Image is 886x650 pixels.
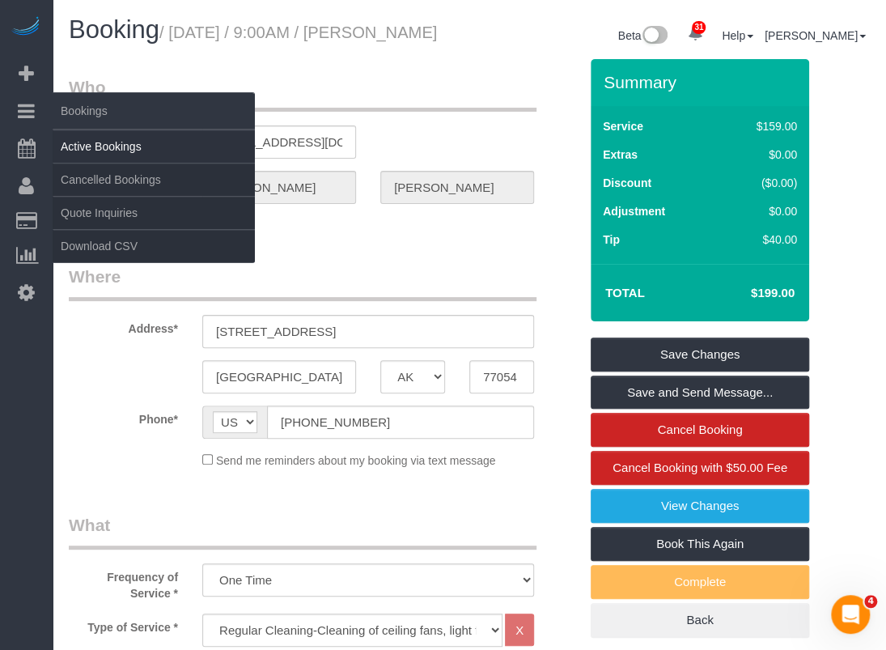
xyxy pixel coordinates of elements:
small: / [DATE] / 9:00AM / [PERSON_NAME] [159,23,437,41]
span: Booking [69,15,159,44]
a: Save and Send Message... [591,376,809,410]
a: Cancel Booking [591,413,809,447]
span: 4 [864,595,877,608]
a: Download CSV [53,230,255,262]
span: 31 [692,21,706,34]
iframe: Intercom live chat [831,595,870,634]
div: $0.00 [722,147,797,163]
label: Tip [603,232,620,248]
span: Bookings [53,92,255,130]
label: Phone* [57,406,190,427]
label: Service [603,118,643,134]
div: ($0.00) [722,175,797,191]
div: $40.00 [722,232,797,248]
a: Cancel Booking with $50.00 Fee [591,451,809,485]
label: Frequency of Service * [57,563,190,601]
h3: Summary [604,73,801,91]
strong: Total [605,286,645,300]
legend: What [69,513,536,550]
label: Extras [603,147,638,163]
a: Quote Inquiries [53,197,255,229]
a: Save Changes [591,338,809,372]
label: Discount [603,175,651,191]
a: Help [722,29,753,42]
a: View Changes [591,489,809,523]
a: Back [591,603,809,637]
input: Email* [202,125,356,159]
span: Cancel Booking with $50.00 Fee [613,461,787,474]
span: Send me reminders about my booking via text message [216,454,496,467]
img: Automaid Logo [10,16,42,39]
img: New interface [641,26,668,47]
label: Adjustment [603,203,665,219]
a: Active Bookings [53,130,255,163]
input: Last Name* [380,171,534,204]
ul: Bookings [53,130,255,263]
a: 31 [679,16,710,52]
div: $159.00 [722,118,797,134]
input: First Name* [202,171,356,204]
input: Phone* [267,406,534,439]
label: Type of Service * [57,614,190,635]
a: [PERSON_NAME] [765,29,866,42]
h4: $199.00 [702,287,795,300]
input: City* [202,360,356,393]
a: Cancelled Bookings [53,164,255,196]
label: Address* [57,315,190,337]
a: Beta [618,29,668,42]
input: Zip Code* [469,360,534,393]
legend: Who [69,75,536,112]
legend: Where [69,265,536,301]
a: Book This Again [591,527,809,561]
div: $0.00 [722,203,797,219]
